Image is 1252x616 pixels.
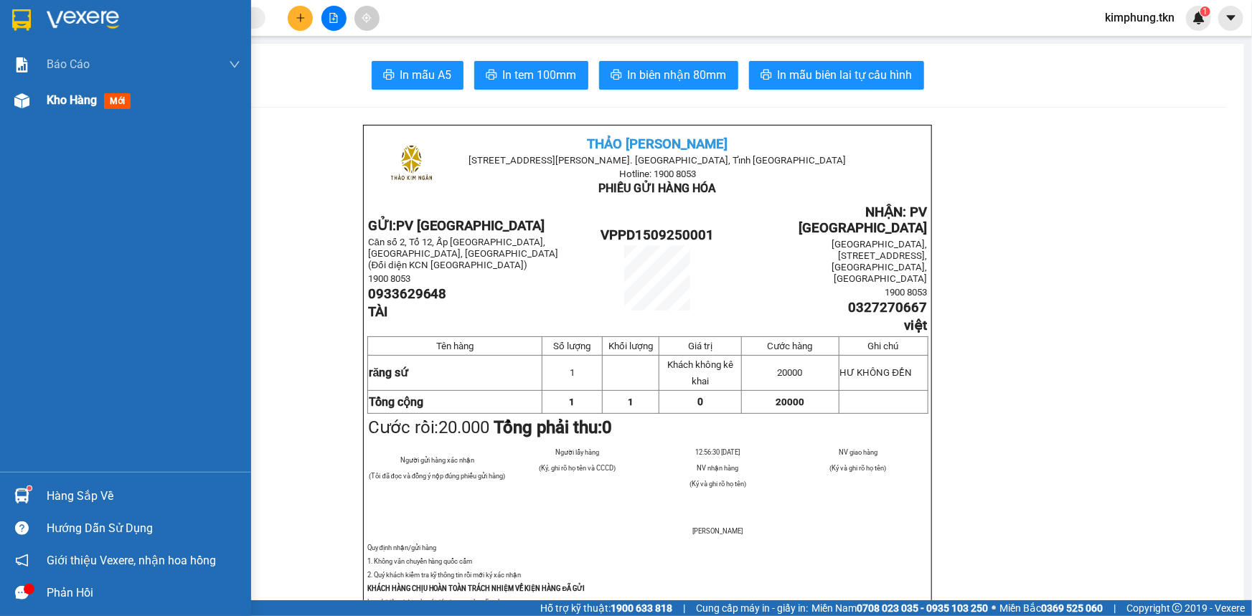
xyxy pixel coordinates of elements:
span: printer [486,69,497,82]
span: 0933629648 [368,286,447,302]
img: logo [376,130,447,201]
strong: 1900 633 818 [611,602,672,614]
button: aim [354,6,380,31]
span: NV giao hàng [839,448,877,456]
span: 2. Quý khách kiểm tra kỹ thông tin rồi mới ký xác nhận [367,571,522,579]
span: Kho hàng [47,93,97,107]
span: plus [296,13,306,23]
span: Căn số 2, Tổ 12, Ấp [GEOGRAPHIC_DATA], [GEOGRAPHIC_DATA], [GEOGRAPHIC_DATA] (Đối diện KCN [GEOG... [368,237,559,270]
strong: 0369 525 060 [1041,602,1103,614]
img: solution-icon [14,57,29,72]
button: file-add [321,6,347,31]
span: Người lấy hàng [555,448,599,456]
span: NHẬN: PV [GEOGRAPHIC_DATA] [799,204,928,236]
span: Quy định nhận/gửi hàng [367,544,436,551]
span: [GEOGRAPHIC_DATA], [STREET_ADDRESS], [GEOGRAPHIC_DATA], [GEOGRAPHIC_DATA] [832,239,928,284]
button: printerIn mẫu A5 [372,61,463,90]
div: Phản hồi [47,582,240,604]
button: printerIn biên nhận 80mm [599,61,738,90]
span: In mẫu biên lai tự cấu hình [778,66,913,84]
span: PHIẾU GỬI HÀNG HÓA [599,181,717,195]
span: Cước rồi: [368,417,613,437]
span: Hỗ trợ kỹ thuật: [540,600,672,616]
span: [STREET_ADDRESS][PERSON_NAME]. [GEOGRAPHIC_DATA], Tỉnh [GEOGRAPHIC_DATA] [469,155,847,166]
span: notification [15,554,29,567]
span: 1 [628,397,634,407]
span: HƯ KHÔNG ĐỀN [840,367,913,378]
strong: KHÁCH HÀNG CHỊU HOÀN TOÀN TRÁCH NHIỆM VỀ KIỆN HÀNG ĐÃ GỬI [367,584,585,592]
span: (Ký, ghi rõ họ tên và CCCD) [539,464,616,472]
span: việt [905,318,928,333]
span: message [15,586,29,600]
span: 20000 [778,367,803,378]
span: aim [362,13,372,23]
span: mới [104,93,131,109]
button: printerIn tem 100mm [474,61,588,90]
span: PV [GEOGRAPHIC_DATA] [396,218,545,234]
span: Miền Nam [811,600,988,616]
span: | [1114,600,1116,616]
span: [PERSON_NAME] [692,527,743,535]
span: kimphung.tkn [1093,9,1186,27]
span: Tên hàng [436,341,474,351]
span: file-add [329,13,339,23]
span: 1 [569,397,575,407]
span: (Ký và ghi rõ họ tên) [829,464,886,472]
strong: GỬI: [368,218,545,234]
span: In tem 100mm [503,66,577,84]
span: 20000 [776,397,804,407]
button: printerIn mẫu biên lai tự cấu hình [749,61,924,90]
span: NV nhận hàng [697,464,738,472]
span: Hotline: 1900 8053 [619,169,696,179]
img: icon-new-feature [1192,11,1205,24]
span: 12:56:30 [DATE] [695,448,740,456]
button: plus [288,6,313,31]
span: Miền Bắc [999,600,1103,616]
button: caret-down [1218,6,1243,31]
div: Hướng dẫn sử dụng [47,518,240,539]
span: | [683,600,685,616]
strong: Tổng phải thu: [494,417,613,437]
span: 0 [603,417,613,437]
span: (Ký và ghi rõ họ tên) [689,480,746,488]
span: 20.000 [439,417,490,437]
span: răng sứ [369,366,408,379]
img: warehouse-icon [14,488,29,503]
strong: Tổng cộng [369,395,423,409]
span: down [229,59,240,70]
span: VPPD1509250001 [601,227,714,243]
span: Giá trị [688,341,712,351]
img: logo-vxr [12,9,31,31]
span: question-circle [15,521,29,535]
span: caret-down [1225,11,1238,24]
img: warehouse-icon [14,93,29,108]
span: printer [383,69,395,82]
sup: 1 [27,486,32,491]
span: 1900 8053 [368,273,410,284]
span: TÀI [368,304,387,320]
span: 1 [570,367,575,378]
span: 1 [1202,6,1208,16]
span: Cước hàng [768,341,813,351]
span: Cung cấp máy in - giấy in: [696,600,808,616]
span: In biên nhận 80mm [628,66,727,84]
sup: 1 [1200,6,1210,16]
span: Ghi chú [868,341,899,351]
span: Khối lượng [608,341,653,351]
span: Người gửi hàng xác nhận [400,456,474,464]
span: printer [611,69,622,82]
span: 0327270667 [849,300,928,316]
span: 1. Không vân chuyển hàng quốc cấm [367,557,473,565]
div: Hàng sắp về [47,485,240,507]
strong: 0708 023 035 - 0935 103 250 [857,602,988,614]
span: 1900 8053 [885,287,928,298]
span: Khách không kê khai [667,359,733,387]
span: Báo cáo [47,55,90,73]
span: Giới thiệu Vexere, nhận hoa hồng [47,551,216,569]
span: Số lượng [553,341,590,351]
span: Lưu ý: biên nhận này có giá trị trong vòng 5 ngày [367,598,504,606]
span: In mẫu A5 [400,66,452,84]
span: printer [761,69,772,82]
span: (Tôi đã đọc và đồng ý nộp đúng phiếu gửi hàng) [370,472,506,480]
span: THẢO [PERSON_NAME] [588,136,728,152]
